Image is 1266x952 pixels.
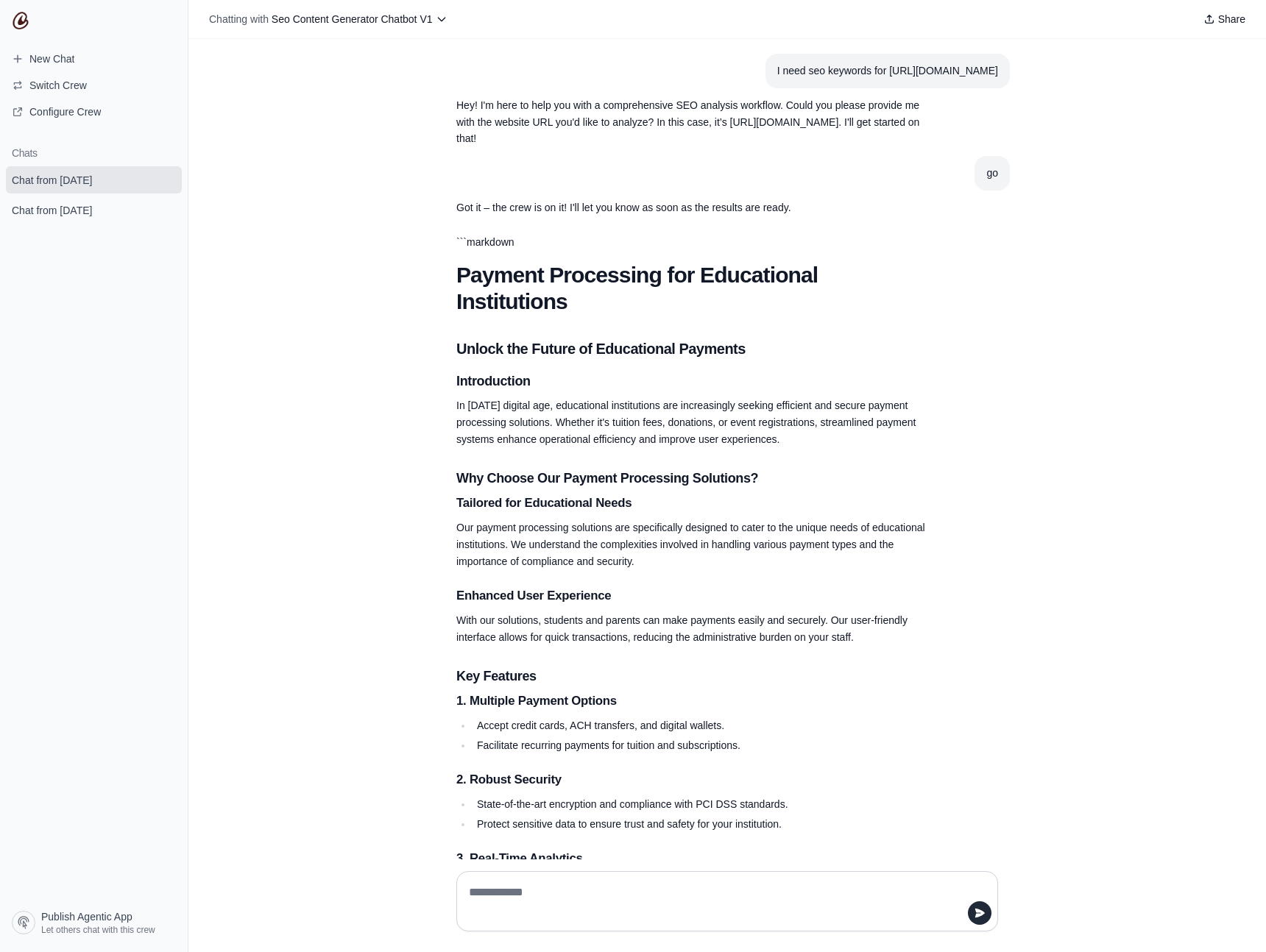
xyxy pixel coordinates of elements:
[473,816,927,833] li: Protect sensitive data to ensure trust and safety for your institution.
[456,397,927,447] p: In [DATE] digital age, educational institutions are increasingly seeking efficient and secure pay...
[456,262,927,315] h1: Payment Processing for Educational Institutions
[456,587,927,605] h4: Enhanced User Experience
[209,12,269,26] span: Chatting with
[6,196,182,224] a: Chat from [DATE]
[456,519,927,569] p: Our payment processing solutions are specifically designed to cater to the unique needs of educat...
[12,173,92,188] span: Chat from [DATE]
[456,468,927,489] h3: Why Choose Our Payment Processing Solutions?
[12,203,92,218] span: Chat from [DATE]
[41,909,132,924] span: Publish Agentic App
[986,165,998,182] div: go
[1198,9,1251,29] button: Share
[29,78,87,93] span: Switch Crew
[456,692,927,710] h4: 1. Multiple Payment Options
[473,737,927,754] li: Facilitate recurring payments for tuition and subscriptions.
[6,100,182,124] a: Configure Crew
[203,9,453,29] button: Chatting with Seo Content Generator Chatbot V1
[6,47,182,71] a: New Chat
[456,97,927,147] p: Hey! I'm here to help you with a comprehensive SEO analysis workflow. Could you please provide me...
[41,924,155,936] span: Let others chat with this crew
[6,166,182,193] a: Chat from [DATE]
[456,494,927,512] h4: Tailored for Educational Needs
[1218,12,1245,26] span: Share
[456,371,927,391] h3: Introduction
[473,717,927,734] li: Accept credit cards, ACH transfers, and digital wallets.
[272,13,433,25] span: Seo Content Generator Chatbot V1
[765,54,1010,88] section: User message
[29,51,74,66] span: New Chat
[29,104,101,119] span: Configure Crew
[777,63,998,79] div: I need seo keywords for [URL][DOMAIN_NAME]
[12,12,29,29] img: CrewAI Logo
[6,905,182,940] a: Publish Agentic App Let others chat with this crew
[456,850,927,867] h4: 3. Real-Time Analytics
[456,612,927,646] p: With our solutions, students and parents can make payments easily and securely. Our user-friendly...
[445,191,939,225] section: Response
[6,74,182,97] button: Switch Crew
[456,338,927,359] h2: Unlock the Future of Educational Payments
[456,771,927,789] h4: 2. Robust Security
[456,234,927,251] p: ```markdown
[473,796,927,813] li: State-of-the-art encryption and compliance with PCI DSS standards.
[456,199,927,216] p: Got it – the crew is on it! I'll let you know as soon as the results are ready.
[975,156,1010,191] section: User message
[445,88,939,156] section: Response
[456,666,927,686] h3: Key Features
